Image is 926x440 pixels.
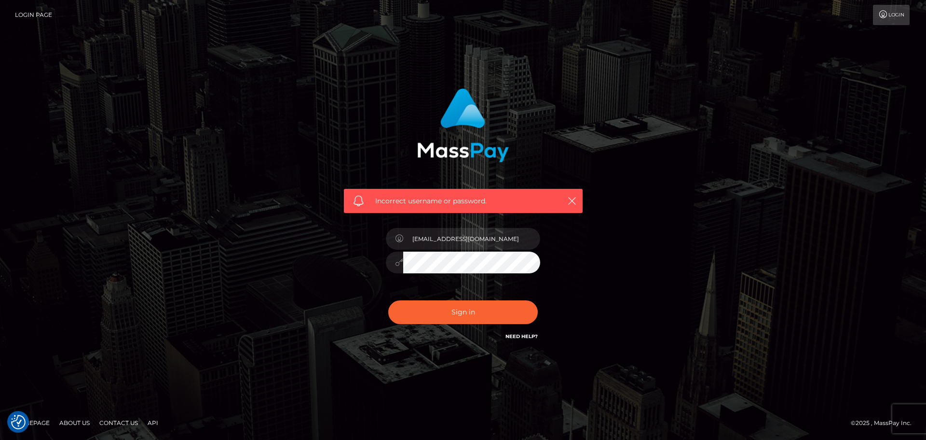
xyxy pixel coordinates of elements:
img: Revisit consent button [11,415,26,429]
div: © 2025 , MassPay Inc. [851,418,919,428]
button: Consent Preferences [11,415,26,429]
a: Login [873,5,910,25]
a: About Us [55,415,94,430]
a: Need Help? [505,333,538,340]
a: Contact Us [95,415,142,430]
a: API [144,415,162,430]
a: Login Page [15,5,52,25]
img: MassPay Login [417,88,509,162]
a: Homepage [11,415,54,430]
span: Incorrect username or password. [375,196,551,206]
button: Sign in [388,300,538,324]
input: Username... [403,228,540,250]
